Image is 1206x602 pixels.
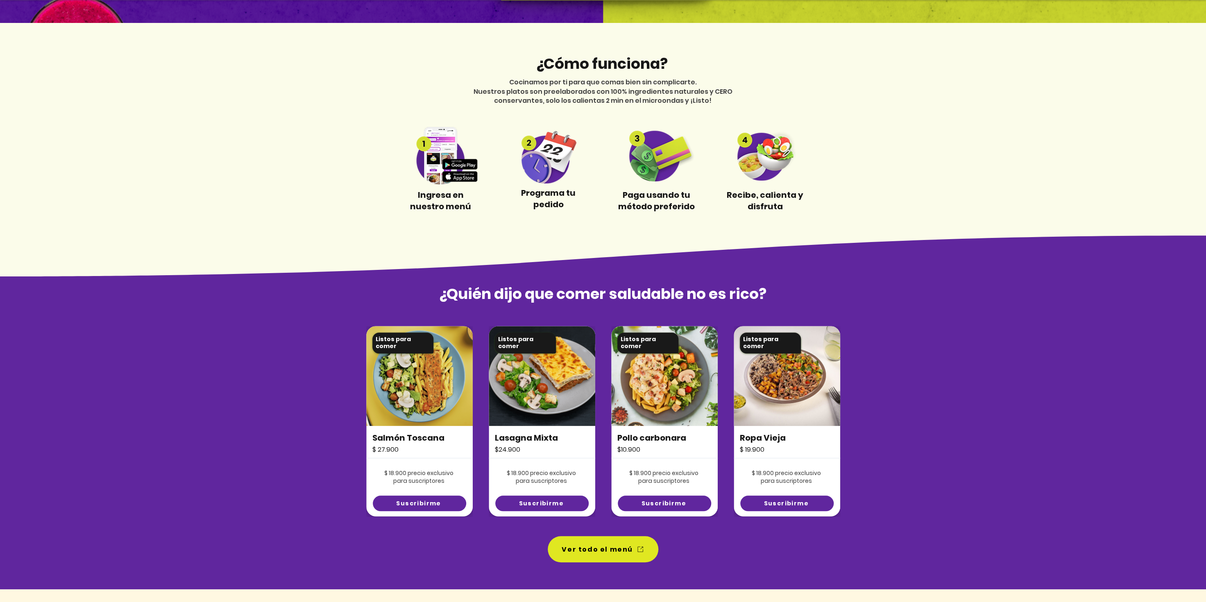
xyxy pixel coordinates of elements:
span: Suscribirme [764,499,808,508]
span: Recibe, calienta y disfruta [727,189,803,212]
span: Ver todo el menú [562,544,633,554]
span: Nuestros platos son preelaborados con 100% ingredientes naturales y CERO conservantes, solo los c... [474,87,732,105]
a: Ver todo el menú [548,536,658,562]
span: Ingresa en nuestro menú [410,189,471,212]
span: ¿Cómo funciona? [536,53,668,74]
span: $ 19.900 [740,445,764,454]
img: foody-sancocho-valluno-con-pierna-pernil.png [611,326,718,426]
a: Suscribirme [495,496,589,511]
img: Step 4 compress.png [727,130,803,181]
span: Listos para comer [498,335,533,351]
span: Paga usando tu método preferido [618,189,695,212]
span: $ 18.900 precio exclusivo para suscriptores [629,469,698,485]
span: Suscribirme [641,499,686,508]
span: $ 27.900 [372,445,399,454]
span: Suscribirme [519,499,563,508]
span: Suscribirme [396,499,441,508]
span: Listos para comer [376,335,411,351]
img: foody-sancocho-valluno-con-pierna-pernil.png [734,326,840,426]
img: foody-sancocho-valluno-con-pierna-pernil.png [489,326,595,426]
span: Lasagna Mixta [495,432,558,444]
span: Salmón Toscana [372,432,444,444]
span: $ 18.900 precio exclusivo para suscriptores [752,469,821,485]
iframe: Messagebird Livechat Widget [1158,554,1198,594]
span: ¿Quién dijo que comer saludable no es rico? [439,283,766,304]
span: Listos para comer [621,335,656,351]
a: Suscribirme [740,496,834,511]
img: foody-sancocho-valluno-con-pierna-pernil.png [366,326,473,426]
span: $ 18.900 precio exclusivo para suscriptores [507,469,576,485]
span: Programa tu pedido [521,187,576,210]
span: Pollo carbonara [617,432,686,444]
span: $ 18.900 precio exclusivo para suscriptores [384,469,453,485]
a: Suscribirme [373,496,466,511]
img: Step 1 compress.png [402,127,479,185]
a: Suscribirme [618,496,711,511]
img: Step 2 compress.png [510,128,587,183]
img: Step3 compress.png [619,130,695,181]
span: $24.900 [495,445,520,454]
span: $10.900 [617,445,640,454]
span: Listos para comer [743,335,778,351]
span: Ropa Vieja [740,432,786,444]
span: Cocinamos por ti para que comas bien sin complicarte. [509,77,697,87]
